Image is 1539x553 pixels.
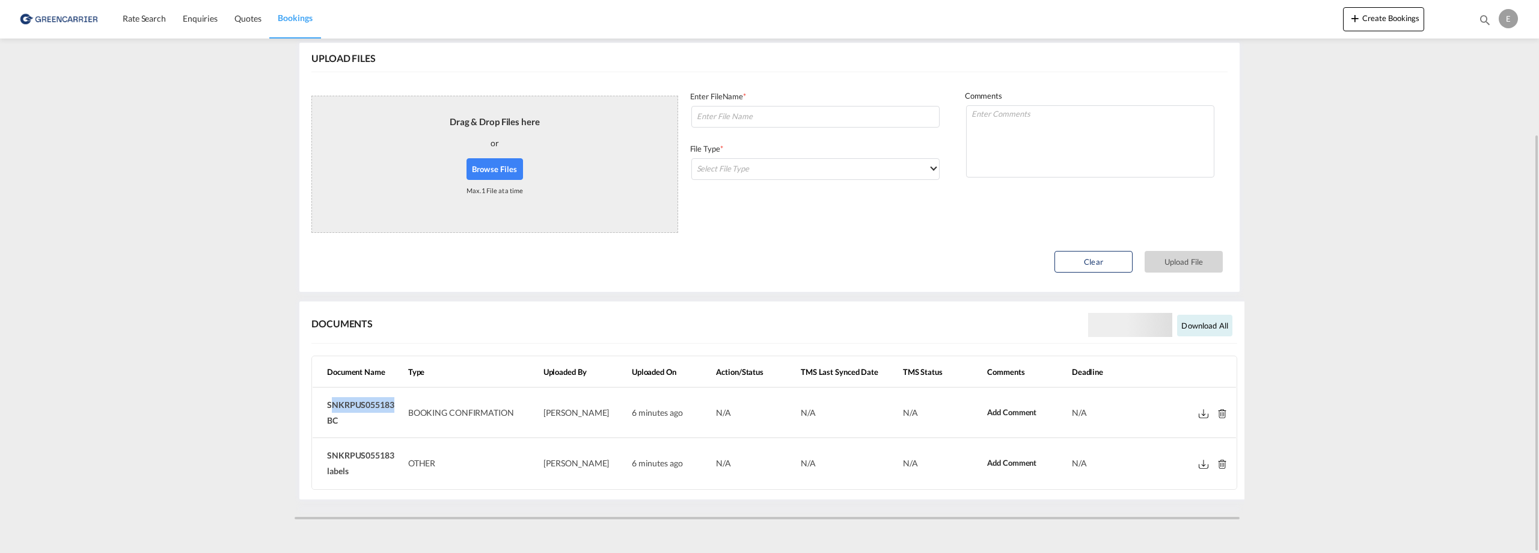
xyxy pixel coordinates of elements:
div: N/A [716,457,791,469]
th: Deadline [1067,357,1152,388]
div: E [1499,9,1518,28]
md-icon: Delete [1217,460,1227,469]
span: N/A [1072,458,1087,468]
md-icon: Download [1199,460,1208,469]
span: Add Comment [987,458,1036,468]
body: Editor, editor2 [12,12,275,25]
div: Drag & Drop Files here [450,116,540,128]
button: icon-plus 400-fgCreate Bookings [1343,7,1424,31]
span: Bookings [278,13,312,23]
div: N/A [716,407,791,419]
div: DOCUMENTS [311,317,373,330]
input: Enter File Name [691,106,940,128]
div: icon-magnify [1478,13,1492,31]
div: File Type [690,143,941,157]
td: BOOKING CONFIRMATION [403,388,539,438]
div: UPLOAD FILES [311,52,376,65]
div: or [491,128,499,158]
md-icon: icon-plus 400-fg [1348,11,1362,25]
td: 6 minutes ago [627,438,712,488]
td: OTHER [403,438,539,488]
button: Browse Files [467,158,523,180]
md-select: Select File Type [691,158,940,180]
th: Document Name [313,357,403,388]
span: SNKRPUS055183 BC [327,400,394,425]
td: [PERSON_NAME] [539,438,627,488]
th: Uploaded On [627,357,712,388]
md-icon: icon-magnify [1478,13,1492,26]
td: N/A [796,388,898,438]
th: Type [403,357,539,388]
md-icon: Delete [1217,409,1227,418]
md-icon: Download [1199,409,1208,418]
span: SNKRPUS055183 labels [327,450,394,476]
th: Action/Status [711,357,796,388]
div: N/A [903,457,978,469]
th: Comments [982,357,1067,388]
div: Enter FileName [690,91,941,105]
span: Quotes [234,13,261,23]
td: [PERSON_NAME] [539,388,627,438]
span: Add Comment [987,407,1036,417]
td: N/A [796,438,898,488]
span: Rate Search [123,13,166,23]
button: Download all [1177,315,1232,336]
div: N/A [903,407,978,419]
button: Upload File [1145,251,1223,273]
span: N/A [1072,407,1087,418]
img: e39c37208afe11efa9cb1d7a6ea7d6f5.png [18,5,99,32]
th: Uploaded By [539,357,627,388]
th: TMS Last Synced Date [796,357,898,388]
span: Enquiries [183,13,218,23]
td: 6 minutes ago [627,388,712,438]
div: Comments [965,90,1216,104]
div: Max. 1 File at a time [467,180,523,201]
button: Clear [1054,251,1133,273]
th: TMS Status [898,357,983,388]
